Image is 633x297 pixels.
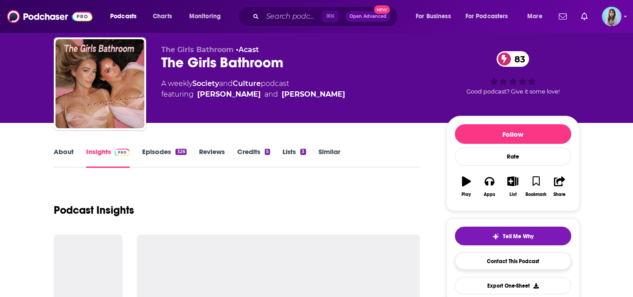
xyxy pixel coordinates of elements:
button: Open AdvancedNew [346,11,390,22]
a: Show notifications dropdown [555,9,570,24]
div: 326 [175,149,186,155]
a: Charts [147,9,177,24]
a: Episodes326 [142,147,186,168]
button: Export One-Sheet [455,277,571,294]
button: Bookmark [525,171,548,203]
button: Follow [455,124,571,144]
span: 83 [506,51,529,67]
a: Acast [239,45,259,54]
button: tell me why sparkleTell Me Why [455,227,571,245]
img: Podchaser Pro [115,149,130,156]
a: Society [192,79,219,88]
div: Apps [484,192,495,197]
a: InsightsPodchaser Pro [86,147,130,168]
a: 83 [497,51,529,67]
span: • [236,45,259,54]
button: Show profile menu [602,7,621,26]
button: open menu [410,9,462,24]
div: List [510,192,517,197]
button: open menu [183,9,232,24]
a: Similar [318,147,340,168]
button: Apps [478,171,501,203]
span: For Business [416,10,451,23]
button: open menu [460,9,521,24]
input: Search podcasts, credits, & more... [263,9,322,24]
a: Cinzia Baylis-Zullo [197,89,261,100]
div: Rate [455,147,571,166]
span: Podcasts [110,10,136,23]
button: List [501,171,524,203]
span: The Girls Bathroom [161,45,234,54]
a: Show notifications dropdown [577,9,591,24]
span: featuring [161,89,345,100]
span: Monitoring [189,10,221,23]
h1: Podcast Insights [54,203,134,217]
span: Tell Me Why [503,233,533,240]
span: New [374,5,390,14]
span: ⌘ K [322,11,338,22]
span: For Podcasters [466,10,508,23]
span: Good podcast? Give it some love! [466,88,560,95]
div: Share [553,192,565,197]
a: Contact This Podcast [455,252,571,270]
button: Play [455,171,478,203]
div: Bookmark [526,192,546,197]
span: and [219,79,233,88]
div: A weekly podcast [161,78,345,100]
div: 83Good podcast? Give it some love! [446,45,580,101]
button: Share [548,171,571,203]
a: Sophia Tuxford [282,89,345,100]
span: Open Advanced [350,14,386,19]
span: Charts [153,10,172,23]
div: 5 [265,149,270,155]
a: About [54,147,74,168]
div: 3 [300,149,306,155]
div: Search podcasts, credits, & more... [247,6,406,27]
span: and [264,89,278,100]
img: User Profile [602,7,621,26]
a: Culture [233,79,261,88]
div: Play [462,192,471,197]
button: open menu [521,9,553,24]
img: tell me why sparkle [492,233,499,240]
a: Lists3 [283,147,306,168]
a: Reviews [199,147,225,168]
span: Logged in as ana.predescu.hkr [602,7,621,26]
a: Credits5 [237,147,270,168]
img: Podchaser - Follow, Share and Rate Podcasts [7,8,92,25]
button: open menu [104,9,148,24]
span: More [527,10,542,23]
img: The Girls Bathroom [56,39,144,128]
